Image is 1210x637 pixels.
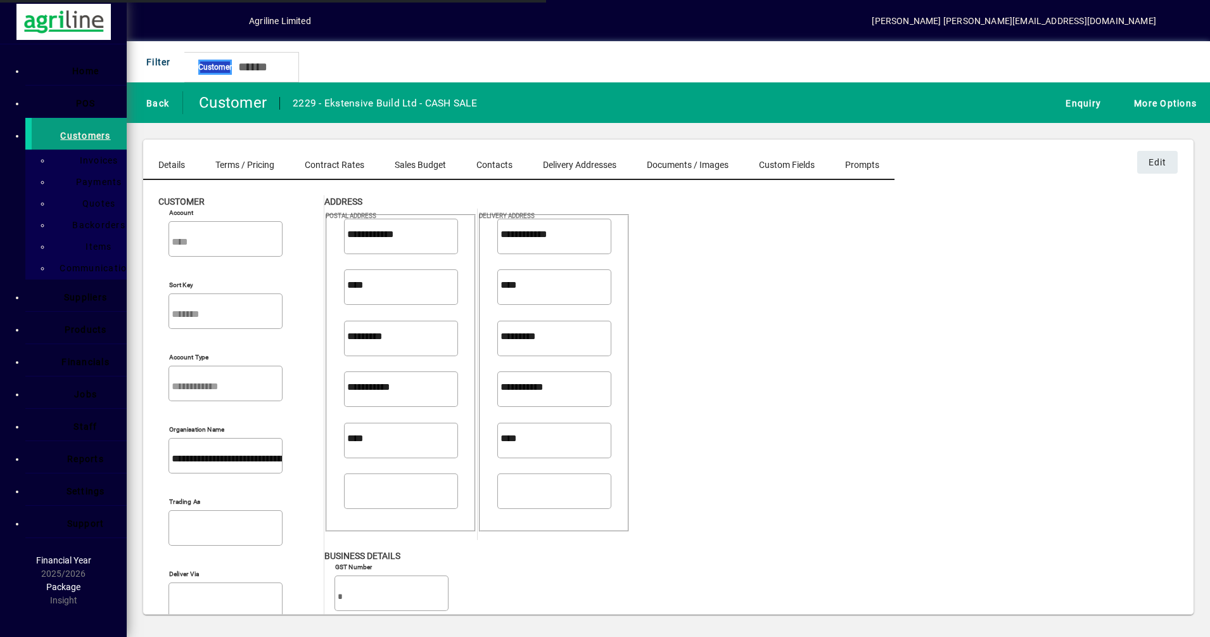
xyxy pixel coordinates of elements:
a: Jobs [32,376,127,408]
mat-label: Trading as [169,498,201,505]
span: Products [65,325,107,335]
span: Settings [67,486,105,496]
span: Customer [198,60,232,75]
button: Add [168,10,208,32]
mat-label: GST Number [335,563,373,570]
a: Invoices [57,150,127,171]
div: Customer [193,93,267,113]
span: Delivery Addresses [543,160,616,169]
span: Reports [67,454,104,464]
span: Enquiry [1059,93,1101,113]
button: Edit [1137,151,1178,174]
div: Agriline Limited [249,11,311,31]
span: Business details [324,551,400,561]
span: POS [76,98,96,108]
span: Prompts [845,160,879,169]
span: More Options [1128,93,1197,113]
span: Communications [52,263,138,273]
a: Items [57,236,127,257]
a: Home [32,53,127,85]
span: Contacts [476,160,513,169]
span: Terms / Pricing [215,160,274,169]
span: Staff [73,421,97,432]
mat-label: Account [169,209,193,216]
span: Jobs [74,389,97,399]
a: POS [32,86,127,117]
mat-label: Sort key [169,281,193,288]
span: Items [78,241,111,252]
span: Address [324,196,362,207]
button: Enquiry [1056,91,1104,114]
a: Support [32,506,127,537]
a: View on map [309,210,329,231]
button: Back [137,91,172,114]
a: Communications [57,257,127,279]
a: Customers [25,118,127,150]
span: Contract Rates [305,160,364,169]
a: Reports [32,441,127,473]
mat-label: Organisation name [169,425,224,433]
button: Profile [208,10,249,32]
a: Financials [32,344,127,376]
span: Financials [61,357,110,367]
span: Quotes [75,198,116,209]
span: Edit [1149,152,1167,172]
span: Custom Fields [759,160,815,169]
span: Backorders [65,220,125,230]
a: Suppliers [32,280,127,311]
span: Sales Budget [395,160,446,169]
span: Documents / Images [647,160,729,169]
span: Support [67,518,105,529]
a: Products [32,312,127,344]
span: Suppliers [64,292,107,302]
span: Customers [60,131,110,141]
span: Invoices [72,155,118,165]
span: Back [140,93,169,113]
span: Package [46,582,80,592]
a: Knowledge Base [1169,3,1194,44]
a: Settings [32,473,127,505]
a: Backorders [57,214,127,236]
div: 2229 - Ekstensive Build Ltd - CASH SALE [293,93,477,113]
span: Customer [158,196,205,207]
span: Payments [68,177,122,187]
a: Staff [32,409,127,441]
button: More Options [1124,91,1200,114]
span: Financial Year [36,555,91,565]
a: View on map [462,210,482,231]
span: Home [72,66,99,76]
div: [PERSON_NAME] [PERSON_NAME][EMAIL_ADDRESS][DOMAIN_NAME] [872,11,1156,31]
mat-label: Account Type [169,353,208,361]
span: Filter [140,51,171,72]
button: Filter [137,51,174,74]
span: Details [158,160,185,169]
a: Quotes [57,193,127,214]
mat-label: Deliver via [169,570,199,577]
app-page-header-button: Back [127,91,183,114]
a: Payments [57,171,127,193]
